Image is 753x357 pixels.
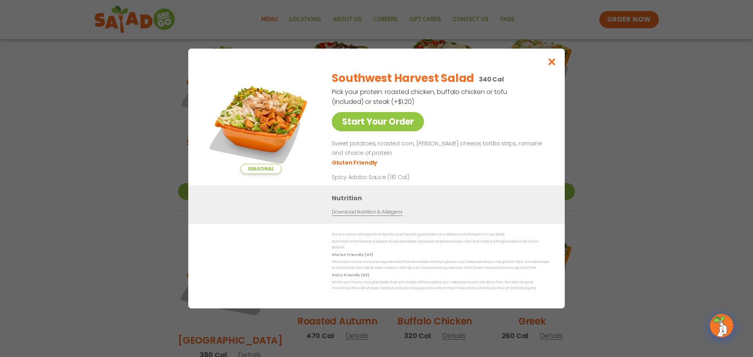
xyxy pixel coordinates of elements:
p: While our menu includes ingredients that are made without gluten, our restaurants are not gluten ... [332,259,549,271]
h2: Southwest Harvest Salad [332,70,474,87]
p: Spicy Adobo Sauce (110 Cal) [332,173,477,181]
span: Seasonal [240,164,282,174]
button: Close modal [539,49,565,75]
p: Sweet potatoes, roasted corn, [PERSON_NAME] cheese, tortilla strips, romaine and choice of protein. [332,139,546,158]
strong: Dairy Friendly (DF) [332,273,369,277]
p: Pick your protein: roasted chicken, buffalo chicken or tofu (included) or steak (+$1.20) [332,87,508,107]
strong: Gluten Friendly (GF) [332,252,373,257]
h3: Nutrition [332,193,553,203]
img: Featured product photo for Southwest Harvest Salad [206,64,316,174]
a: Start Your Order [332,112,424,131]
a: Download Nutrition & Allergens [332,208,402,216]
img: wpChatIcon [711,315,733,337]
li: Gluten Friendly [332,159,378,167]
p: While our menu includes foods that are made without dairy, our restaurants are not dairy free. We... [332,279,549,292]
p: Nutrition information is based on our standard recipes and portion sizes. Click Nutrition & Aller... [332,239,549,251]
p: We are not an allergen free facility and cannot guarantee the absence of allergens in our foods. [332,232,549,237]
p: 340 Cal [479,74,504,84]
